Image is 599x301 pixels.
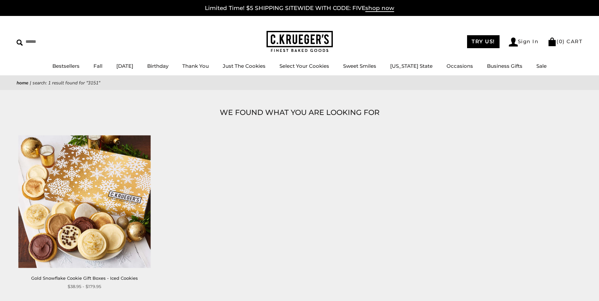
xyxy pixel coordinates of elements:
a: Limited Time! $5 SHIPPING SITEWIDE WITH CODE: FIVEshop now [205,5,394,12]
a: Home [17,80,29,86]
a: Birthday [147,63,168,69]
a: (0) CART [548,38,582,45]
a: Fall [93,63,102,69]
span: 0 [559,38,563,45]
a: Gold Snowflake Cookie Gift Boxes - Iced Cookies [31,275,138,281]
a: Just The Cookies [223,63,266,69]
span: Search: 1 result found for "3151" [32,80,100,86]
a: Bestsellers [52,63,80,69]
nav: breadcrumbs [17,79,582,87]
img: Bag [548,38,557,46]
a: [US_STATE] State [390,63,433,69]
a: [DATE] [116,63,133,69]
a: TRY US! [467,35,500,48]
a: Sweet Smiles [343,63,376,69]
input: Search [17,37,95,47]
img: Search [17,40,23,46]
a: Select Your Cookies [279,63,329,69]
a: Sale [536,63,547,69]
a: Thank You [182,63,209,69]
a: Sign In [509,38,539,47]
img: Account [509,38,518,47]
img: C.KRUEGER'S [267,31,333,52]
span: shop now [365,5,394,12]
span: | [30,80,31,86]
img: Gold Snowflake Cookie Gift Boxes - Iced Cookies [18,135,150,268]
a: Business Gifts [487,63,522,69]
span: $38.95 - $179.95 [68,283,101,290]
a: Occasions [447,63,473,69]
h1: WE FOUND WHAT YOU ARE LOOKING FOR [27,107,572,119]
